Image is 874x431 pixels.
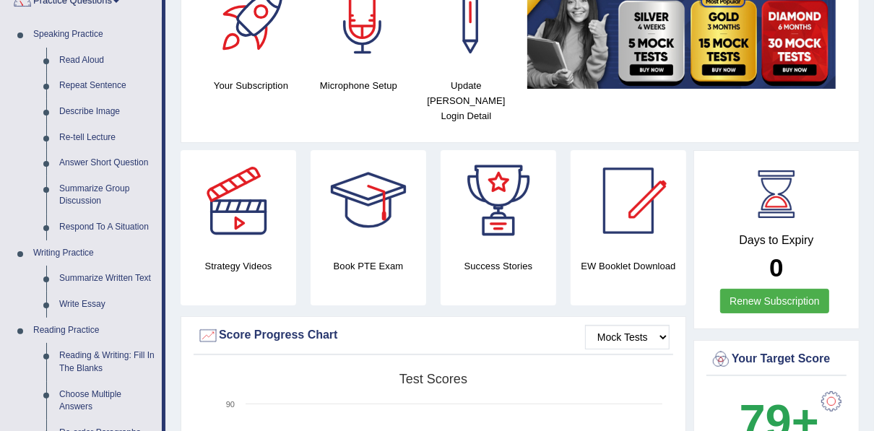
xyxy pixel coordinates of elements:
[181,258,296,274] h4: Strategy Videos
[53,343,162,381] a: Reading & Writing: Fill In The Blanks
[53,214,162,240] a: Respond To A Situation
[53,125,162,151] a: Re-tell Lecture
[53,99,162,125] a: Describe Image
[399,372,467,386] tspan: Test scores
[226,400,235,409] text: 90
[769,253,783,282] b: 0
[53,266,162,292] a: Summarize Written Text
[53,73,162,99] a: Repeat Sentence
[441,258,556,274] h4: Success Stories
[27,318,162,344] a: Reading Practice
[53,292,162,318] a: Write Essay
[27,22,162,48] a: Speaking Practice
[53,176,162,214] a: Summarize Group Discussion
[710,234,843,247] h4: Days to Expiry
[312,78,405,93] h4: Microphone Setup
[420,78,513,123] h4: Update [PERSON_NAME] Login Detail
[27,240,162,266] a: Writing Practice
[720,289,829,313] a: Renew Subscription
[197,325,670,347] div: Score Progress Chart
[311,258,426,274] h4: Book PTE Exam
[571,258,686,274] h4: EW Booklet Download
[53,382,162,420] a: Choose Multiple Answers
[204,78,298,93] h4: Your Subscription
[53,150,162,176] a: Answer Short Question
[53,48,162,74] a: Read Aloud
[710,349,843,370] div: Your Target Score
